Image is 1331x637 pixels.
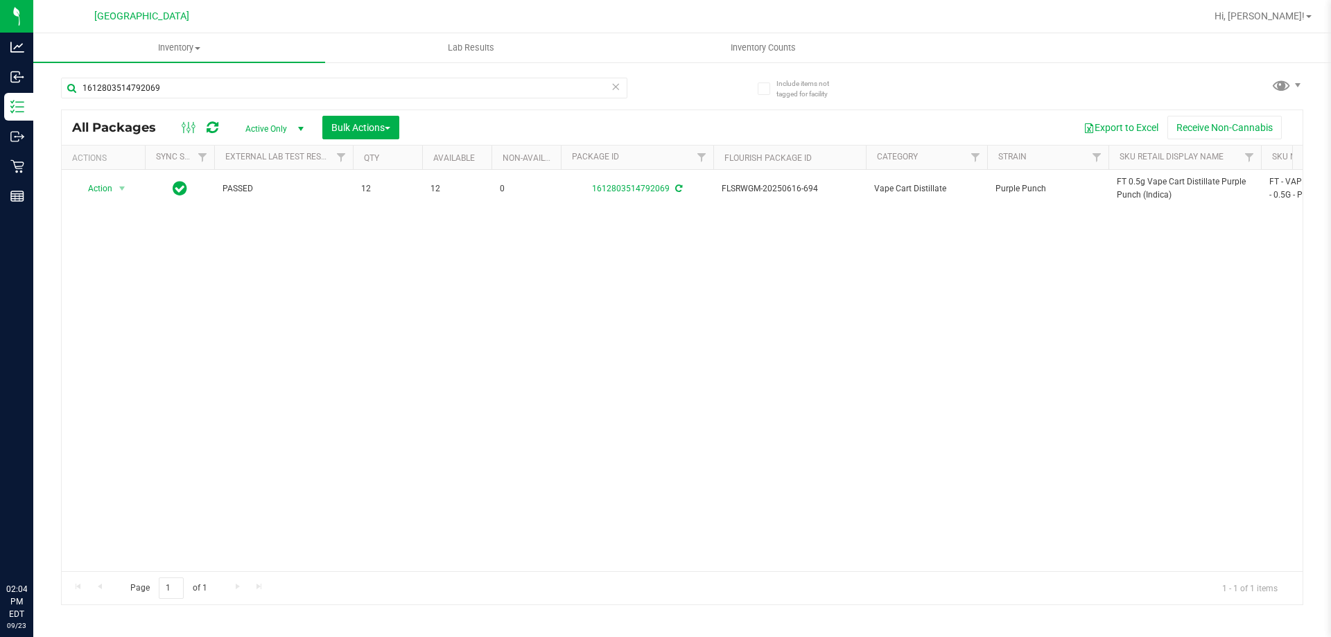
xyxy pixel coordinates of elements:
[592,184,670,193] a: 1612803514792069
[1272,152,1314,162] a: SKU Name
[998,152,1027,162] a: Strain
[429,42,513,54] span: Lab Results
[1075,116,1167,139] button: Export to Excel
[191,146,214,169] a: Filter
[76,179,113,198] span: Action
[41,524,58,541] iframe: Resource center unread badge
[114,179,131,198] span: select
[617,33,909,62] a: Inventory Counts
[995,182,1100,195] span: Purple Punch
[10,130,24,143] inline-svg: Outbound
[503,153,564,163] a: Non-Available
[10,159,24,173] inline-svg: Retail
[72,120,170,135] span: All Packages
[1086,146,1108,169] a: Filter
[776,78,846,99] span: Include items not tagged for facility
[361,182,414,195] span: 12
[1215,10,1305,21] span: Hi, [PERSON_NAME]!
[325,33,617,62] a: Lab Results
[874,182,979,195] span: Vape Cart Distillate
[173,179,187,198] span: In Sync
[964,146,987,169] a: Filter
[1117,175,1253,202] span: FT 0.5g Vape Cart Distillate Purple Punch (Indica)
[225,152,334,162] a: External Lab Test Result
[6,583,27,620] p: 02:04 PM EDT
[10,189,24,203] inline-svg: Reports
[433,153,475,163] a: Available
[72,153,139,163] div: Actions
[6,620,27,631] p: 09/23
[119,577,218,599] span: Page of 1
[690,146,713,169] a: Filter
[1238,146,1261,169] a: Filter
[500,182,553,195] span: 0
[712,42,815,54] span: Inventory Counts
[572,152,619,162] a: Package ID
[223,182,345,195] span: PASSED
[364,153,379,163] a: Qty
[877,152,918,162] a: Category
[94,10,189,22] span: [GEOGRAPHIC_DATA]
[14,526,55,568] iframe: Resource center
[10,40,24,54] inline-svg: Analytics
[33,33,325,62] a: Inventory
[10,70,24,84] inline-svg: Inbound
[1167,116,1282,139] button: Receive Non-Cannabis
[159,577,184,599] input: 1
[10,100,24,114] inline-svg: Inventory
[724,153,812,163] a: Flourish Package ID
[611,78,620,96] span: Clear
[1211,577,1289,598] span: 1 - 1 of 1 items
[673,184,682,193] span: Sync from Compliance System
[722,182,858,195] span: FLSRWGM-20250616-694
[430,182,483,195] span: 12
[156,152,209,162] a: Sync Status
[61,78,627,98] input: Search Package ID, Item Name, SKU, Lot or Part Number...
[1120,152,1224,162] a: Sku Retail Display Name
[322,116,399,139] button: Bulk Actions
[331,122,390,133] span: Bulk Actions
[330,146,353,169] a: Filter
[33,42,325,54] span: Inventory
